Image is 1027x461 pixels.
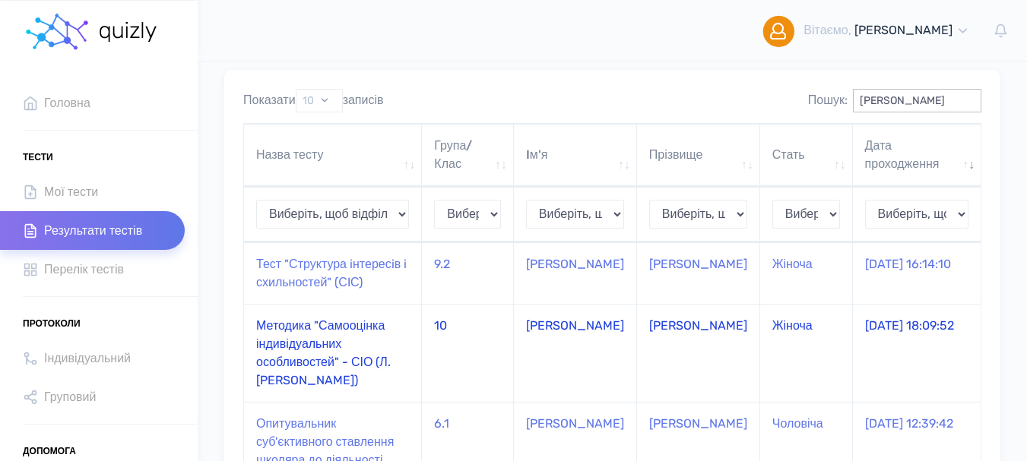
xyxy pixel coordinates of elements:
label: Пошук: [808,89,981,112]
td: [DATE] 16:14:10 [853,242,981,304]
span: [PERSON_NAME] [854,23,953,37]
select: Показатизаписів [296,89,343,112]
span: Груповий [44,387,96,407]
th: Прізвище: активувати для сортування стовпців за зростанням [637,124,760,187]
td: [DATE] 18:09:52 [853,304,981,402]
span: Результати тестів [44,220,142,241]
td: Жіноча [760,242,853,304]
span: Мої тести [44,182,98,202]
td: 10 [422,304,513,402]
td: Методика "Самооцінка індивідуальних особливостей" - СІО (Л. [PERSON_NAME]) [244,304,422,402]
span: Головна [44,93,90,113]
a: homepage homepage [23,1,160,62]
td: [PERSON_NAME] [514,242,637,304]
span: Індивідуальний [44,348,131,368]
span: Перелік тестів [44,259,124,279]
td: [PERSON_NAME] [514,304,637,402]
th: Стать: активувати для сортування стовпців за зростанням [760,124,853,187]
td: Жіноча [760,304,853,402]
span: Тести [23,146,53,169]
th: Назва тесту: активувати для сортування стовпців за зростанням [244,124,422,187]
input: Пошук: [853,89,981,112]
img: homepage [23,9,91,55]
label: Показати записів [243,89,384,112]
img: homepage [98,22,160,42]
td: 9.2 [422,242,513,304]
th: Iм'я: активувати для сортування стовпців за зростанням [514,124,637,187]
td: Тест "Структура iнтересiв i схильностей" (СIС) [244,242,422,304]
th: Група/Клас: активувати для сортування стовпців за зростанням [422,124,513,187]
th: Дата проходження: активувати для сортування стовпців за зростанням [853,124,981,187]
td: [PERSON_NAME] [637,304,760,402]
span: Протоколи [23,312,81,335]
td: [PERSON_NAME] [637,242,760,304]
